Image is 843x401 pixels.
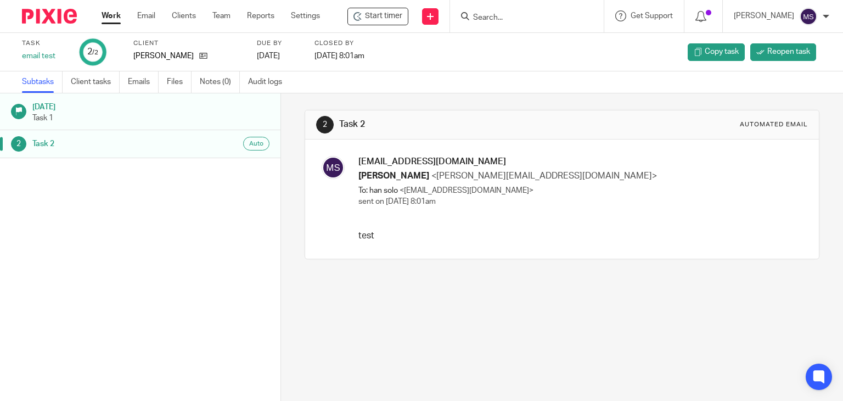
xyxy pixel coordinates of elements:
a: Work [102,10,121,21]
span: [PERSON_NAME] [358,171,429,180]
small: /2 [92,49,98,55]
p: [PERSON_NAME] [133,51,194,62]
a: Audit logs [248,71,290,93]
h3: [EMAIL_ADDRESS][DOMAIN_NAME] [358,156,800,168]
a: Reopen task [750,43,816,61]
a: Clients [172,10,196,21]
div: 2 [11,136,26,152]
p: [PERSON_NAME] [734,10,794,21]
div: Han - email test [347,8,408,25]
span: <[EMAIL_ADDRESS][DOMAIN_NAME]> [400,187,533,194]
a: Email [137,10,155,21]
label: Due by [257,39,301,48]
a: Files [167,71,192,93]
span: Reopen task [767,46,810,57]
a: Settings [291,10,320,21]
div: email test [22,51,66,62]
span: Copy task [705,46,739,57]
img: svg%3E [800,8,817,25]
span: Start timer [365,10,402,22]
img: svg%3E [322,156,345,179]
div: 2 [316,116,334,133]
div: Auto [243,137,269,151]
a: Subtasks [22,71,63,93]
div: 2 [87,46,98,58]
span: <[PERSON_NAME][EMAIL_ADDRESS][DOMAIN_NAME]> [431,171,657,180]
input: Search [472,13,571,23]
img: Pixie [22,9,77,24]
span: To: han solo [358,187,398,194]
h1: Task 2 [32,136,190,152]
span: [DATE] 8:01am [314,52,364,60]
label: Client [133,39,243,48]
a: Notes (0) [200,71,240,93]
div: [DATE] [257,51,301,62]
label: Closed by [314,39,364,48]
span: Get Support [631,12,673,20]
a: Reports [247,10,274,21]
a: Copy task [688,43,745,61]
a: Team [212,10,231,21]
h1: [DATE] [32,99,269,113]
label: Task [22,39,66,48]
a: Client tasks [71,71,120,93]
p: test [358,230,800,242]
a: Emails [128,71,159,93]
p: Task 1 [32,113,269,124]
h1: Task 2 [339,119,585,130]
span: sent on [DATE] 8:01am [358,198,436,205]
div: Automated email [740,120,808,129]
